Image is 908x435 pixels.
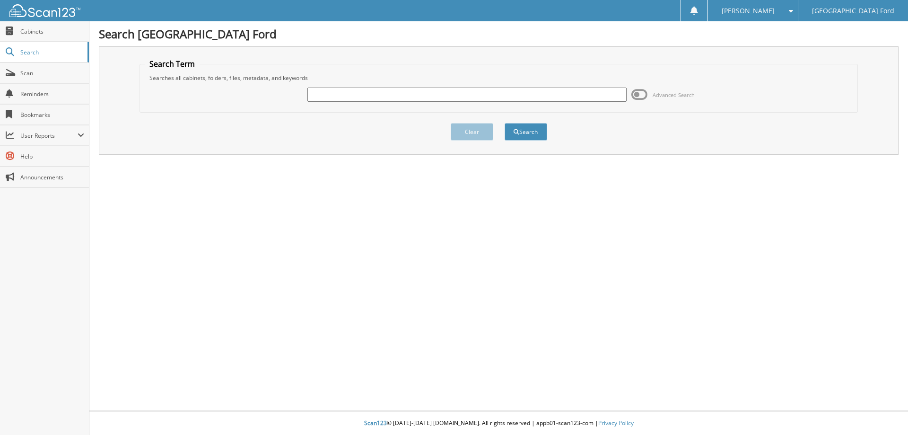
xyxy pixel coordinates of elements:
span: Search [20,48,83,56]
span: Help [20,152,84,160]
span: [PERSON_NAME] [722,8,775,14]
button: Search [505,123,547,141]
span: Cabinets [20,27,84,36]
div: © [DATE]-[DATE] [DOMAIN_NAME]. All rights reserved | appb01-scan123-com | [89,412,908,435]
a: Privacy Policy [598,419,634,427]
span: Reminders [20,90,84,98]
legend: Search Term [145,59,200,69]
h1: Search [GEOGRAPHIC_DATA] Ford [99,26,899,42]
img: scan123-logo-white.svg [9,4,80,17]
span: Scan123 [364,419,387,427]
span: [GEOGRAPHIC_DATA] Ford [812,8,894,14]
div: Searches all cabinets, folders, files, metadata, and keywords [145,74,853,82]
button: Clear [451,123,493,141]
span: Advanced Search [653,91,695,98]
span: Announcements [20,173,84,181]
span: Bookmarks [20,111,84,119]
span: User Reports [20,132,78,140]
span: Scan [20,69,84,77]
